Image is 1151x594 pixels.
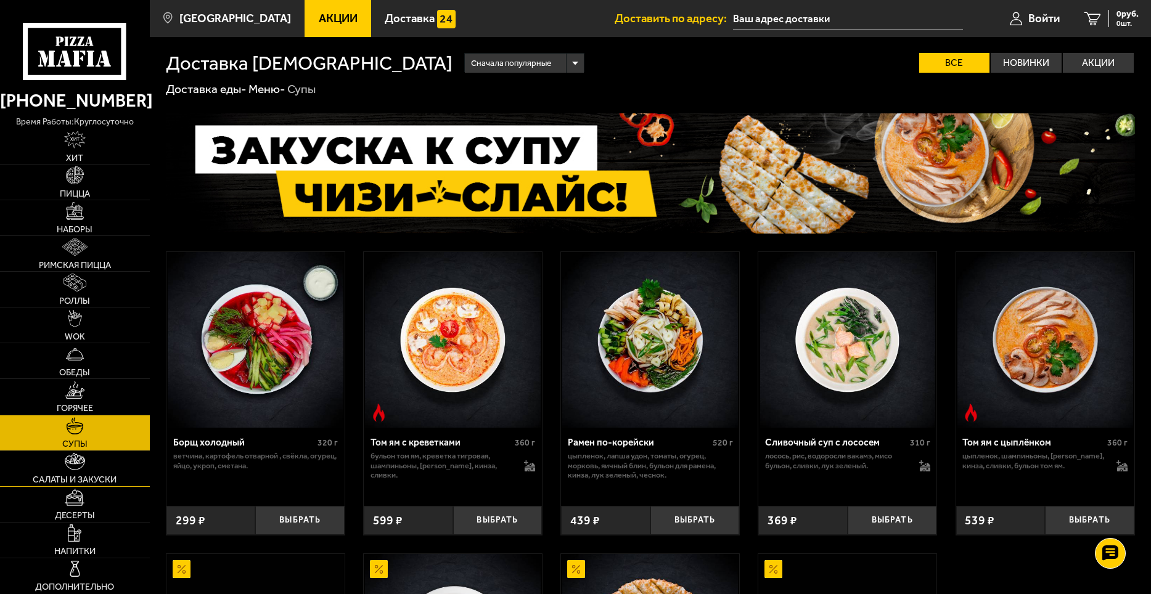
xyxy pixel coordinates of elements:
button: Выбрать [255,506,345,535]
h1: Доставка [DEMOGRAPHIC_DATA] [166,54,453,73]
img: Острое блюдо [962,404,980,421]
span: Римская пицца [39,261,111,269]
span: Доставить по адресу: [615,13,733,25]
span: 299 ₽ [176,515,205,526]
a: Острое блюдоТом ям с креветками [364,252,542,428]
img: Акционный [764,560,782,578]
div: Супы [287,81,316,97]
img: Том ям с креветками [365,252,541,428]
a: Доставка еды- [166,82,247,96]
span: Горячее [57,404,93,412]
img: Борщ холодный [168,252,343,428]
span: 360 г [1107,437,1128,448]
label: Акции [1063,53,1134,73]
span: Супы [62,439,88,448]
span: Дополнительно [35,582,114,591]
span: 0 руб. [1116,10,1139,18]
input: Ваш адрес доставки [733,7,963,30]
span: WOK [65,332,85,341]
img: Акционный [173,560,190,578]
img: 15daf4d41897b9f0e9f617042186c801.svg [437,10,455,28]
span: 599 ₽ [373,515,403,526]
div: Том ям с креветками [371,437,512,449]
p: бульон том ям, креветка тигровая, шампиньоны, [PERSON_NAME], кинза, сливки. [371,451,512,480]
a: Борщ холодный [166,252,345,428]
img: Акционный [370,560,388,578]
span: 439 ₽ [570,515,600,526]
span: Обеды [59,368,90,376]
span: Сначала популярные [471,52,551,75]
div: Сливочный суп с лососем [765,437,907,449]
p: цыпленок, шампиньоны, [PERSON_NAME], кинза, сливки, бульон том ям. [962,451,1104,470]
button: Выбрать [1045,506,1134,535]
span: Акции [319,13,358,25]
span: 369 ₽ [768,515,797,526]
p: цыпленок, лапша удон, томаты, огурец, морковь, яичный блин, бульон для рамена, кинза, лук зеленый... [568,451,733,480]
span: 539 ₽ [965,515,994,526]
span: Войти [1028,13,1060,25]
a: Меню- [248,82,285,96]
span: 310 г [910,437,930,448]
button: Выбрать [453,506,543,535]
span: Наборы [57,225,92,234]
img: Том ям с цыплёнком [957,252,1133,428]
span: Пицца [60,189,90,198]
img: Острое блюдо [370,404,388,421]
span: 320 г [317,437,338,448]
span: Хит [66,153,83,162]
span: Роллы [59,296,90,305]
div: Борщ холодный [173,437,315,449]
p: ветчина, картофель отварной , свёкла, огурец, яйцо, укроп, сметана. [173,451,338,470]
img: Акционный [567,560,585,578]
button: Выбрать [848,506,937,535]
span: 0 шт. [1116,20,1139,27]
div: Том ям с цыплёнком [962,437,1104,449]
a: Острое блюдоТом ям с цыплёнком [956,252,1134,428]
label: Новинки [991,53,1062,73]
a: Рамен по-корейски [561,252,739,428]
p: лосось, рис, водоросли вакамэ, мисо бульон, сливки, лук зеленый. [765,451,907,470]
div: Рамен по-корейски [568,437,710,449]
span: Доставка [385,13,435,25]
span: Десерты [55,511,95,519]
span: Напитки [54,547,96,555]
span: 360 г [515,437,535,448]
span: [GEOGRAPHIC_DATA] [179,13,291,25]
a: Сливочный суп с лососем [758,252,936,428]
img: Сливочный суп с лососем [760,252,936,428]
label: Все [919,53,990,73]
img: Рамен по-корейски [562,252,738,428]
span: 520 г [713,437,733,448]
span: Салаты и закуски [33,475,117,484]
button: Выбрать [650,506,740,535]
